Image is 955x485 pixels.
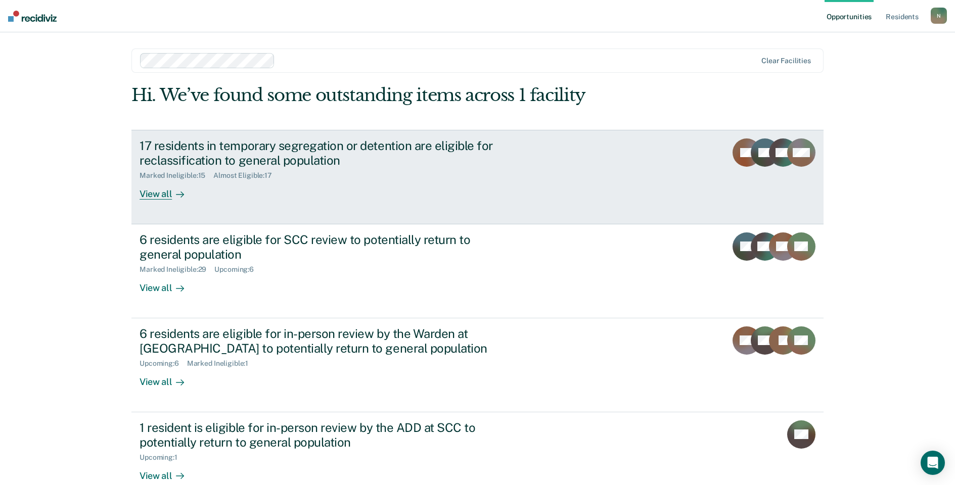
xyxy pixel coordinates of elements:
[140,462,196,481] div: View all
[140,453,186,462] div: Upcoming : 1
[140,265,214,274] div: Marked Ineligible : 29
[131,224,824,318] a: 6 residents are eligible for SCC review to potentially return to general populationMarked Ineligi...
[213,171,280,180] div: Almost Eligible : 17
[131,85,685,106] div: Hi. We’ve found some outstanding items across 1 facility
[140,368,196,387] div: View all
[131,130,824,224] a: 17 residents in temporary segregation or detention are eligible for reclassification to general p...
[140,420,494,450] div: 1 resident is eligible for in-person review by the ADD at SCC to potentially return to general po...
[931,8,947,24] button: N
[761,57,811,65] div: Clear facilities
[8,11,57,22] img: Recidiviz
[140,274,196,294] div: View all
[140,232,494,262] div: 6 residents are eligible for SCC review to potentially return to general population
[187,359,256,368] div: Marked Ineligible : 1
[131,318,824,412] a: 6 residents are eligible for in-person review by the Warden at [GEOGRAPHIC_DATA] to potentially r...
[140,359,187,368] div: Upcoming : 6
[921,451,945,475] div: Open Intercom Messenger
[140,138,494,168] div: 17 residents in temporary segregation or detention are eligible for reclassification to general p...
[140,180,196,200] div: View all
[140,326,494,356] div: 6 residents are eligible for in-person review by the Warden at [GEOGRAPHIC_DATA] to potentially r...
[140,171,213,180] div: Marked Ineligible : 15
[214,265,262,274] div: Upcoming : 6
